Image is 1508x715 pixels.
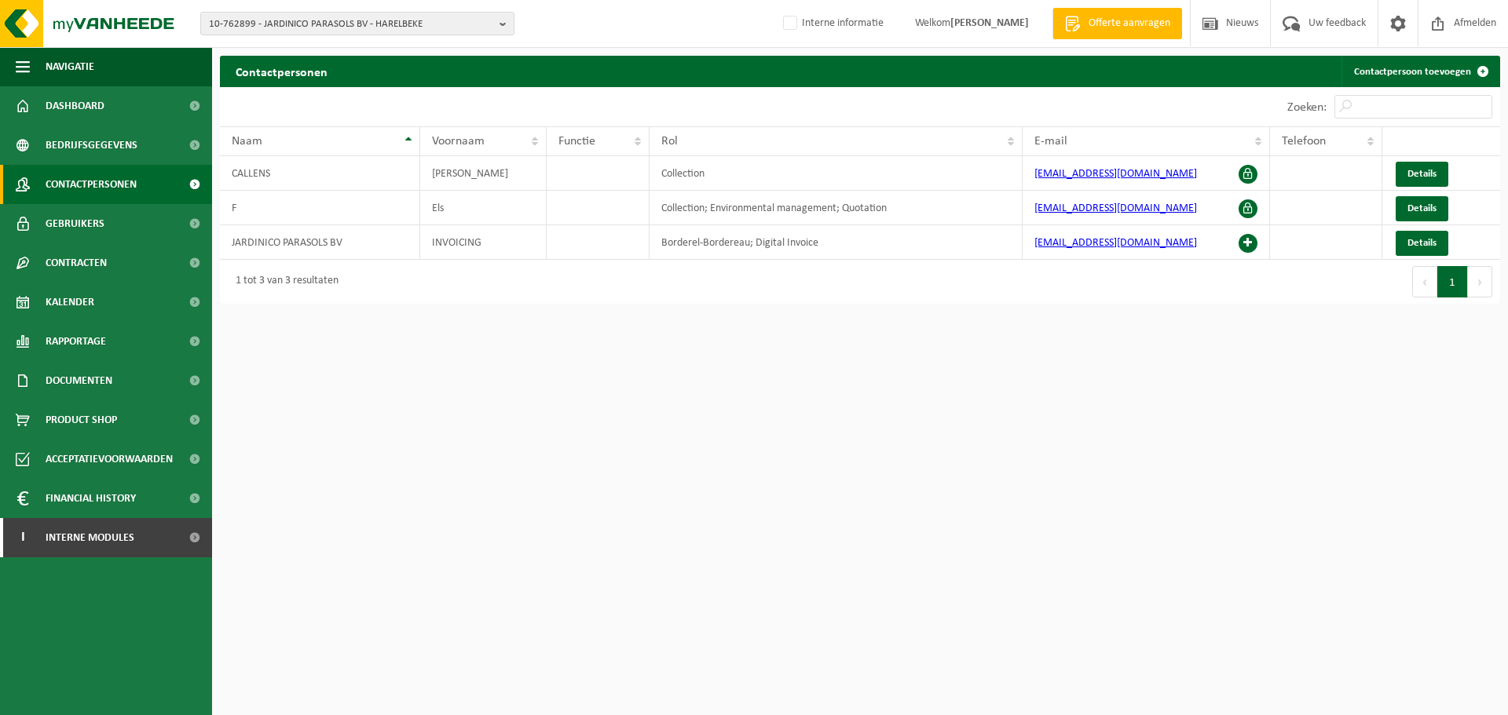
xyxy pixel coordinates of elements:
[1052,8,1182,39] a: Offerte aanvragen
[16,518,30,557] span: I
[1085,16,1174,31] span: Offerte aanvragen
[46,322,106,361] span: Rapportage
[1034,202,1197,214] a: [EMAIL_ADDRESS][DOMAIN_NAME]
[1034,168,1197,180] a: [EMAIL_ADDRESS][DOMAIN_NAME]
[46,86,104,126] span: Dashboard
[1412,266,1437,297] button: Previous
[661,135,678,148] span: Rol
[220,156,420,191] td: CALLENS
[950,17,1029,29] strong: [PERSON_NAME]
[1468,266,1492,297] button: Next
[220,56,343,86] h2: Contactpersonen
[46,165,137,204] span: Contactpersonen
[220,225,420,260] td: JARDINICO PARASOLS BV
[420,225,547,260] td: INVOICING
[1282,135,1326,148] span: Telefoon
[1407,238,1437,248] span: Details
[46,126,137,165] span: Bedrijfsgegevens
[46,479,136,518] span: Financial History
[228,268,339,296] div: 1 tot 3 van 3 resultaten
[432,135,485,148] span: Voornaam
[46,243,107,283] span: Contracten
[1396,162,1448,187] a: Details
[46,400,117,440] span: Product Shop
[46,361,112,400] span: Documenten
[232,135,262,148] span: Naam
[1437,266,1468,297] button: 1
[1407,203,1437,213] span: Details
[220,191,420,225] td: F
[1396,196,1448,221] a: Details
[650,225,1023,260] td: Borderel-Bordereau; Digital Invoice
[1341,56,1499,87] a: Contactpersoon toevoegen
[200,12,514,35] button: 10-762899 - JARDINICO PARASOLS BV - HARELBEKE
[209,13,493,36] span: 10-762899 - JARDINICO PARASOLS BV - HARELBEKE
[46,518,134,557] span: Interne modules
[46,204,104,243] span: Gebruikers
[420,191,547,225] td: Els
[780,12,884,35] label: Interne informatie
[558,135,595,148] span: Functie
[46,283,94,322] span: Kalender
[650,191,1023,225] td: Collection; Environmental management; Quotation
[1034,237,1197,249] a: [EMAIL_ADDRESS][DOMAIN_NAME]
[1034,135,1067,148] span: E-mail
[1396,231,1448,256] a: Details
[46,440,173,479] span: Acceptatievoorwaarden
[650,156,1023,191] td: Collection
[1287,101,1327,114] label: Zoeken:
[420,156,547,191] td: [PERSON_NAME]
[1407,169,1437,179] span: Details
[46,47,94,86] span: Navigatie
